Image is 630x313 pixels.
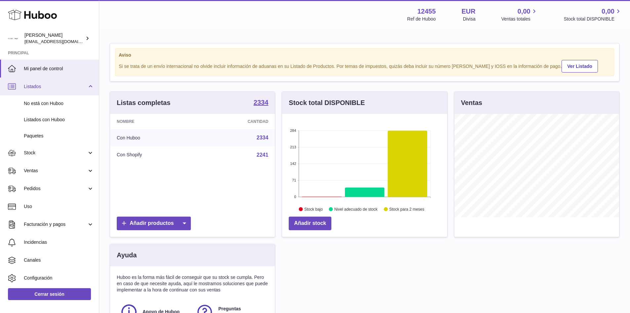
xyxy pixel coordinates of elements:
[462,7,476,16] strong: EUR
[119,52,610,58] strong: Aviso
[24,150,87,156] span: Stock
[8,288,91,300] a: Cerrar sesión
[117,217,191,230] a: Añadir productos
[24,66,94,72] span: Mi panel de control
[257,152,269,158] a: 2241
[518,7,530,16] span: 0,00
[198,114,275,129] th: Cantidad
[117,98,170,107] h3: Listas completas
[24,83,87,90] span: Listados
[110,129,198,146] td: Con Huboo
[389,207,424,212] text: Stock para 2 meses
[292,178,296,182] text: 71
[564,16,622,22] span: Stock total DISPONIBLE
[24,203,94,210] span: Uso
[257,135,269,140] a: 2334
[562,60,598,73] a: Ver Listado
[290,145,296,149] text: 213
[501,16,538,22] span: Ventas totales
[334,207,378,212] text: Nivel adecuado de stock
[119,59,610,73] div: Si se trata de un envío internacional no olvide incluir información de aduanas en su Listado de P...
[407,16,436,22] div: Ref de Huboo
[117,251,137,260] h3: Ayuda
[501,7,538,22] a: 0,00 Ventas totales
[461,98,482,107] h3: Ventas
[304,207,323,212] text: Stock bajo
[8,33,18,43] img: pedidos@glowrias.com
[290,129,296,132] text: 284
[24,275,94,281] span: Configuración
[24,221,87,228] span: Facturación y pagos
[602,7,614,16] span: 0,00
[289,217,331,230] a: Añadir stock
[290,162,296,166] text: 142
[24,32,84,45] div: [PERSON_NAME]
[110,114,198,129] th: Nombre
[24,100,94,107] span: No está con Huboo
[24,168,87,174] span: Ventas
[24,133,94,139] span: Paquetes
[24,239,94,245] span: Incidencias
[254,99,269,106] strong: 2334
[564,7,622,22] a: 0,00 Stock total DISPONIBLE
[117,274,268,293] p: Huboo es la forma más fácil de conseguir que su stock se cumpla. Pero en caso de que necesite ayu...
[294,195,296,199] text: 0
[254,99,269,107] a: 2334
[289,98,365,107] h3: Stock total DISPONIBLE
[24,117,94,123] span: Listados con Huboo
[463,16,476,22] div: Divisa
[417,7,436,16] strong: 12455
[24,185,87,192] span: Pedidos
[110,146,198,164] td: Con Shopify
[24,257,94,263] span: Canales
[24,39,97,44] span: [EMAIL_ADDRESS][DOMAIN_NAME]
